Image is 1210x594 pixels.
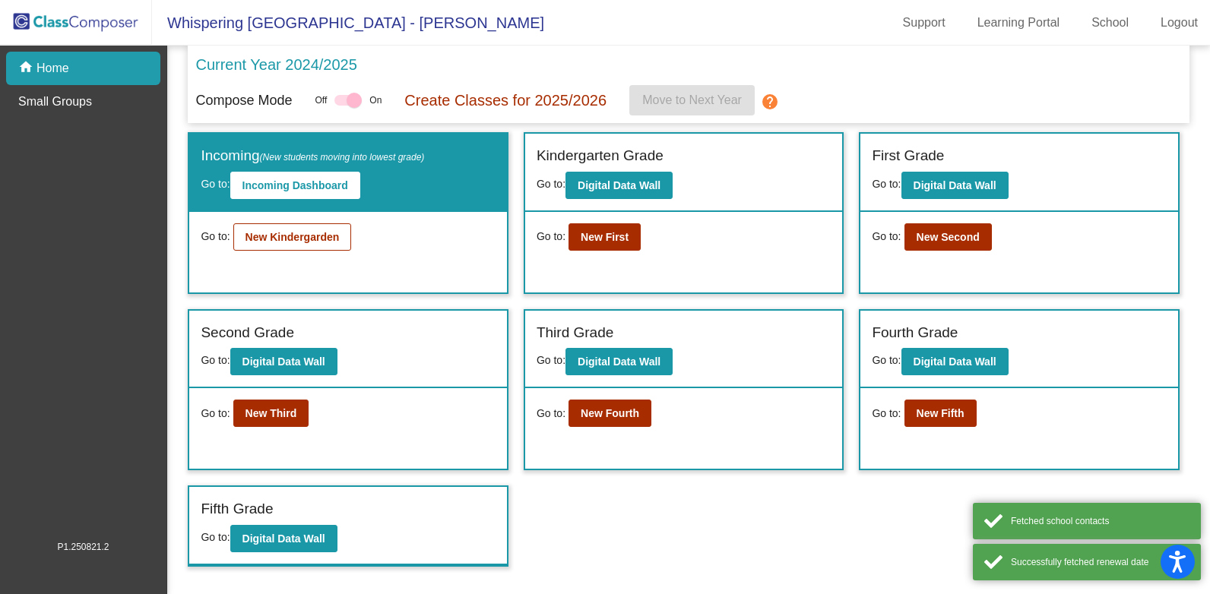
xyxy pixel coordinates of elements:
[1011,514,1189,528] div: Fetched school contacts
[872,354,901,366] span: Go to:
[537,178,565,190] span: Go to:
[195,53,356,76] p: Current Year 2024/2025
[904,400,977,427] button: New Fifth
[537,229,565,245] span: Go to:
[230,348,337,375] button: Digital Data Wall
[872,406,901,422] span: Go to:
[404,89,607,112] p: Create Classes for 2025/2026
[1148,11,1210,35] a: Logout
[872,229,901,245] span: Go to:
[201,354,230,366] span: Go to:
[537,354,565,366] span: Go to:
[201,322,294,344] label: Second Grade
[245,231,340,243] b: New Kindergarden
[965,11,1072,35] a: Learning Portal
[201,145,424,167] label: Incoming
[369,93,382,107] span: On
[872,178,901,190] span: Go to:
[569,400,651,427] button: New Fourth
[201,178,230,190] span: Go to:
[1011,555,1189,569] div: Successfully fetched renewal date
[201,498,273,520] label: Fifth Grade
[201,531,230,543] span: Go to:
[537,145,664,167] label: Kindergarten Grade
[201,406,230,422] span: Go to:
[245,407,297,419] b: New Third
[201,229,230,245] span: Go to:
[914,355,996,368] b: Digital Data Wall
[569,223,641,251] button: New First
[242,179,348,191] b: Incoming Dashboard
[761,93,779,111] mat-icon: help
[872,145,944,167] label: First Grade
[315,93,328,107] span: Off
[891,11,958,35] a: Support
[242,355,325,368] b: Digital Data Wall
[565,172,673,199] button: Digital Data Wall
[901,172,1009,199] button: Digital Data Wall
[233,223,352,251] button: New Kindergarden
[565,348,673,375] button: Digital Data Wall
[917,231,980,243] b: New Second
[195,90,292,111] p: Compose Mode
[233,400,309,427] button: New Third
[629,85,755,115] button: Move to Next Year
[18,59,36,77] mat-icon: home
[36,59,69,77] p: Home
[18,93,92,111] p: Small Groups
[917,407,965,419] b: New Fifth
[230,172,360,199] button: Incoming Dashboard
[1079,11,1141,35] a: School
[260,152,425,163] span: (New students moving into lowest grade)
[242,532,325,545] b: Digital Data Wall
[642,93,742,106] span: Move to Next Year
[578,355,660,368] b: Digital Data Wall
[537,322,613,344] label: Third Grade
[581,407,639,419] b: New Fourth
[152,11,544,35] span: Whispering [GEOGRAPHIC_DATA] - [PERSON_NAME]
[872,322,958,344] label: Fourth Grade
[581,231,629,243] b: New First
[230,525,337,552] button: Digital Data Wall
[901,348,1009,375] button: Digital Data Wall
[904,223,992,251] button: New Second
[578,179,660,191] b: Digital Data Wall
[914,179,996,191] b: Digital Data Wall
[537,406,565,422] span: Go to:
